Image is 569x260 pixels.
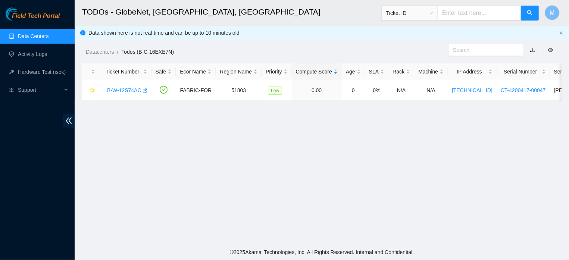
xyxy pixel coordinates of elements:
button: download [524,44,541,56]
a: Datacenters [86,49,114,55]
td: N/A [388,80,414,101]
span: star [90,88,95,94]
td: 0 [342,80,365,101]
a: Akamai TechnologiesField Tech Portal [6,13,60,23]
button: M [545,5,560,20]
span: read [9,87,14,93]
td: FABRIC-FOR [176,80,216,101]
td: 0% [365,80,388,101]
a: Activity Logs [18,51,47,57]
span: eye [548,47,553,53]
span: check-circle [160,86,168,94]
span: Support [18,82,62,97]
a: CT-4200417-00047 [501,87,546,93]
footer: © 2025 Akamai Technologies, Inc. All Rights Reserved. Internal and Confidential. [75,244,569,260]
button: star [86,84,95,96]
a: Todos (B-C-16EXE7N) [121,49,174,55]
input: Search [453,46,513,54]
a: [TECHNICAL_ID] [452,87,493,93]
td: N/A [414,80,448,101]
span: / [117,49,118,55]
input: Enter text here... [438,6,521,21]
span: double-left [63,114,75,128]
a: Data Centers [18,33,49,39]
td: 0.00 [292,80,342,101]
button: close [559,31,563,35]
img: Akamai Technologies [6,7,38,21]
td: 51803 [216,80,262,101]
span: Field Tech Portal [12,13,60,20]
a: B-W-12S74AC [107,87,141,93]
button: search [521,6,539,21]
span: Ticket ID [386,7,433,19]
span: Low [268,87,282,95]
span: search [527,10,533,17]
span: M [550,8,554,18]
a: download [530,47,535,53]
a: Hardware Test (isok) [18,69,66,75]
